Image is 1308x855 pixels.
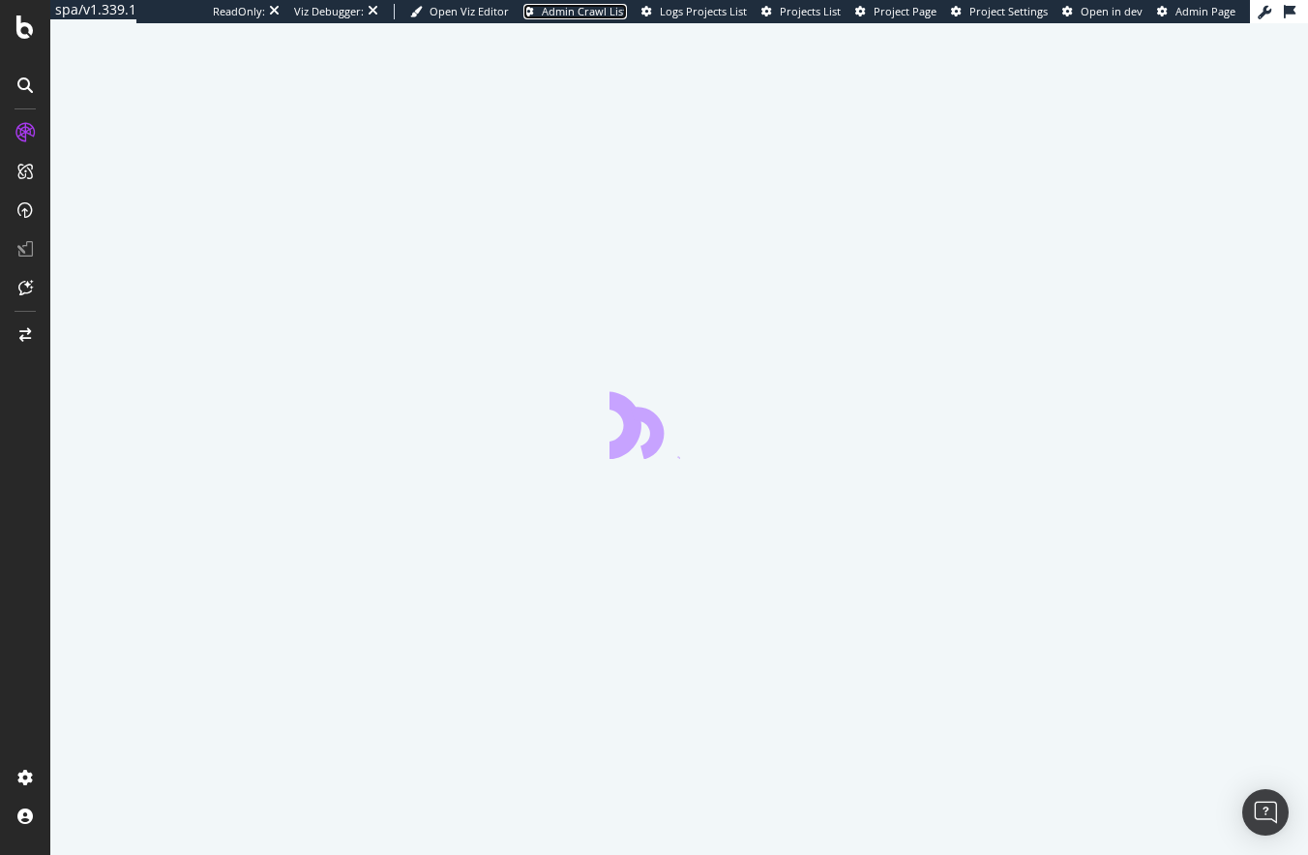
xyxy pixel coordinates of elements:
[1062,4,1143,19] a: Open in dev
[874,4,936,18] span: Project Page
[1081,4,1143,18] span: Open in dev
[855,4,936,19] a: Project Page
[780,4,841,18] span: Projects List
[1242,789,1289,836] div: Open Intercom Messenger
[213,4,265,19] div: ReadOnly:
[1175,4,1235,18] span: Admin Page
[430,4,509,18] span: Open Viz Editor
[969,4,1048,18] span: Project Settings
[951,4,1048,19] a: Project Settings
[542,4,627,18] span: Admin Crawl List
[523,4,627,19] a: Admin Crawl List
[410,4,509,19] a: Open Viz Editor
[660,4,747,18] span: Logs Projects List
[641,4,747,19] a: Logs Projects List
[609,389,749,459] div: animation
[294,4,364,19] div: Viz Debugger:
[761,4,841,19] a: Projects List
[1157,4,1235,19] a: Admin Page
